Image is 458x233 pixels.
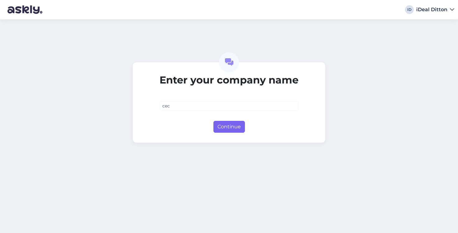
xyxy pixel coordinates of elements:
[213,121,245,133] button: Continue
[160,74,298,86] h2: Enter your company name
[416,7,454,12] a: iDeal Ditton
[416,7,447,12] div: iDeal Ditton
[405,5,414,14] div: ID
[160,101,298,111] input: ABC Corporation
